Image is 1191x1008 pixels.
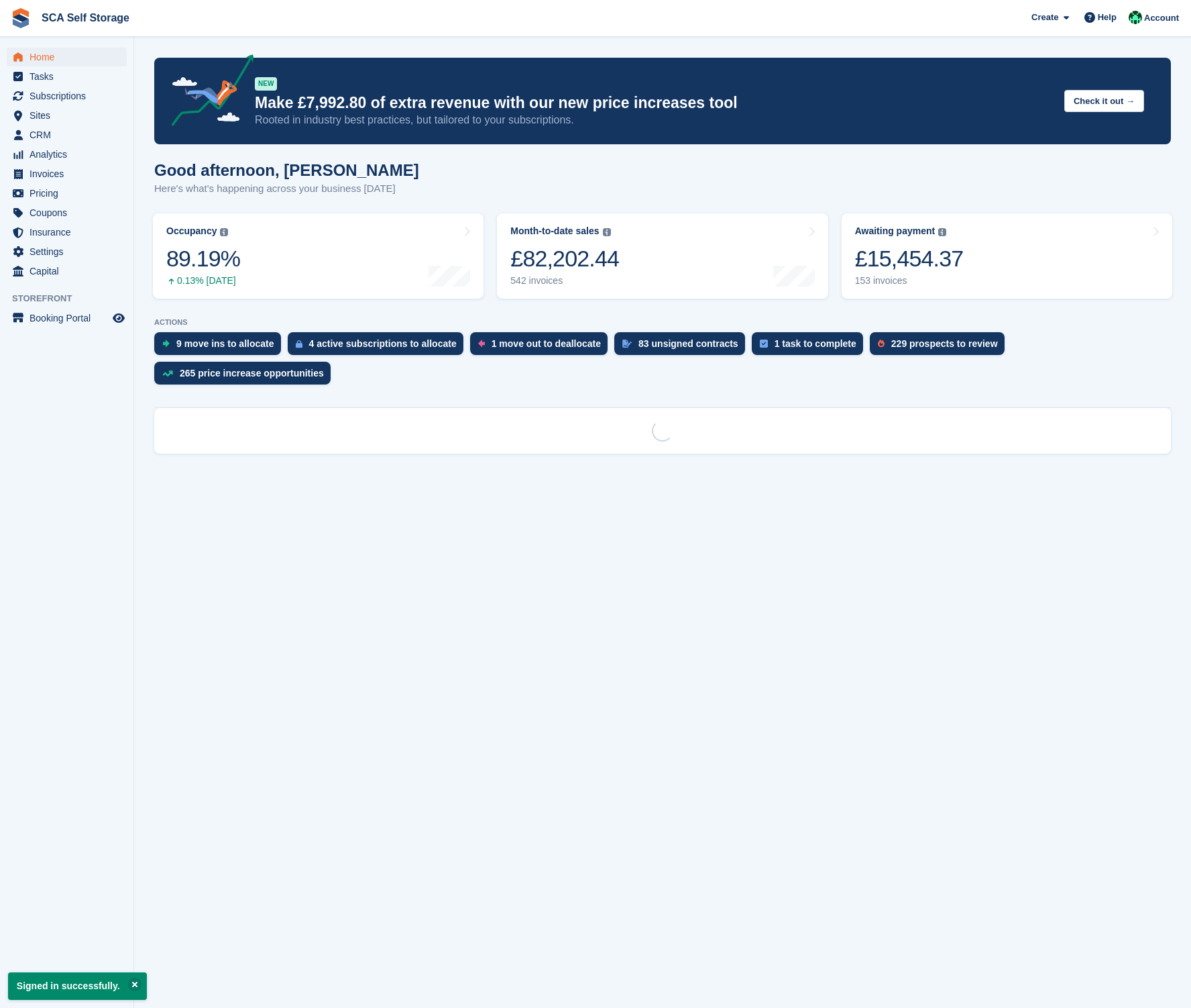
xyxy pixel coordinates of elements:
a: menu [7,242,127,261]
img: price_increase_opportunities-93ffe204e8149a01c8c9dc8f82e8f89637d9d84a8eef4429ea346261dce0b2c0.svg [162,370,173,376]
div: Awaiting payment [855,225,935,237]
a: menu [7,145,127,164]
span: Pricing [30,184,110,203]
img: move_outs_to_deallocate_icon-f764333ba52eb49d3ac5e1228854f67142a1ed5810a6f6cc68b1a99e826820c5.svg [478,340,485,348]
div: 9 move ins to allocate [176,338,274,349]
span: CRM [30,125,110,144]
div: 153 invoices [855,275,964,287]
span: Capital [30,262,110,281]
a: 9 move ins to allocate [154,332,288,362]
span: Coupons [30,203,110,222]
a: menu [7,87,127,105]
div: 1 move out to deallocate [492,338,601,349]
a: menu [7,164,127,183]
span: Tasks [30,67,110,86]
a: menu [7,184,127,203]
a: menu [7,309,127,327]
a: menu [7,203,127,222]
span: Account [1144,11,1179,25]
img: contract_signature_icon-13c848040528278c33f63329250d36e43548de30e8caae1d1a13099fd9432cc5.svg [622,340,632,348]
div: 542 invoices [510,275,619,287]
span: Home [30,48,110,66]
p: Make £7,992.80 of extra revenue with our new price increases tool [255,93,1054,113]
span: Storefront [12,292,133,305]
div: 265 price increase opportunities [180,368,324,379]
a: 265 price increase opportunities [154,362,337,391]
img: task-75834270c22a3079a89374b754ae025e5fb1db73e45f91037f5363f120a921f8.svg [760,340,768,348]
a: menu [7,48,127,66]
a: menu [7,125,127,144]
div: 229 prospects to review [891,338,998,349]
span: Invoices [30,164,110,183]
span: Insurance [30,223,110,242]
img: icon-info-grey-7440780725fd019a000dd9b08b2336e03edf1995a4989e88bcd33f0948082b44.svg [938,228,946,236]
a: menu [7,106,127,125]
span: Settings [30,242,110,261]
a: Preview store [111,310,127,326]
div: 83 unsigned contracts [638,338,738,349]
a: menu [7,262,127,281]
div: 0.13% [DATE] [166,275,240,287]
a: Occupancy 89.19% 0.13% [DATE] [153,213,484,299]
div: 89.19% [166,245,240,272]
button: Check it out → [1064,90,1144,112]
img: stora-icon-8386f47178a22dfd0bd8f6a31ec36ba5ce8667c1dd55bd0f319d3a0aa187defe.svg [11,8,31,28]
div: £15,454.37 [855,245,964,272]
a: Awaiting payment £15,454.37 153 invoices [842,213,1172,299]
a: Month-to-date sales £82,202.44 542 invoices [497,213,828,299]
span: Booking Portal [30,309,110,327]
div: NEW [255,77,277,91]
a: menu [7,223,127,242]
a: 1 task to complete [752,332,870,362]
span: Subscriptions [30,87,110,105]
img: price-adjustments-announcement-icon-8257ccfd72463d97f412b2fc003d46551f7dbcb40ab6d574587a9cd5c0d94... [160,54,254,131]
span: Create [1031,11,1058,24]
p: Here's what's happening across your business [DATE] [154,181,419,197]
a: 83 unsigned contracts [614,332,752,362]
a: 4 active subscriptions to allocate [288,332,470,362]
p: ACTIONS [154,318,1171,327]
span: Sites [30,106,110,125]
img: Ross Chapman [1129,11,1142,24]
div: 1 task to complete [775,338,856,349]
div: £82,202.44 [510,245,619,272]
a: 229 prospects to review [870,332,1011,362]
p: Rooted in industry best practices, but tailored to your subscriptions. [255,113,1054,128]
a: SCA Self Storage [36,7,135,29]
div: Occupancy [166,225,217,237]
a: menu [7,67,127,86]
img: move_ins_to_allocate_icon-fdf77a2bb77ea45bf5b3d319d69a93e2d87916cf1d5bf7949dd705db3b84f3ca.svg [162,340,170,348]
h1: Good afternoon, [PERSON_NAME] [154,161,419,179]
img: icon-info-grey-7440780725fd019a000dd9b08b2336e03edf1995a4989e88bcd33f0948082b44.svg [220,228,228,236]
p: Signed in successfully. [8,972,147,1000]
span: Analytics [30,145,110,164]
img: icon-info-grey-7440780725fd019a000dd9b08b2336e03edf1995a4989e88bcd33f0948082b44.svg [603,228,611,236]
img: prospect-51fa495bee0391a8d652442698ab0144808aea92771e9ea1ae160a38d050c398.svg [878,340,885,348]
div: Month-to-date sales [510,225,599,237]
span: Help [1098,11,1117,24]
div: 4 active subscriptions to allocate [309,338,457,349]
img: active_subscription_to_allocate_icon-d502201f5373d7db506a760aba3b589e785aa758c864c3986d89f69b8ff3... [296,340,302,348]
a: 1 move out to deallocate [470,332,614,362]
